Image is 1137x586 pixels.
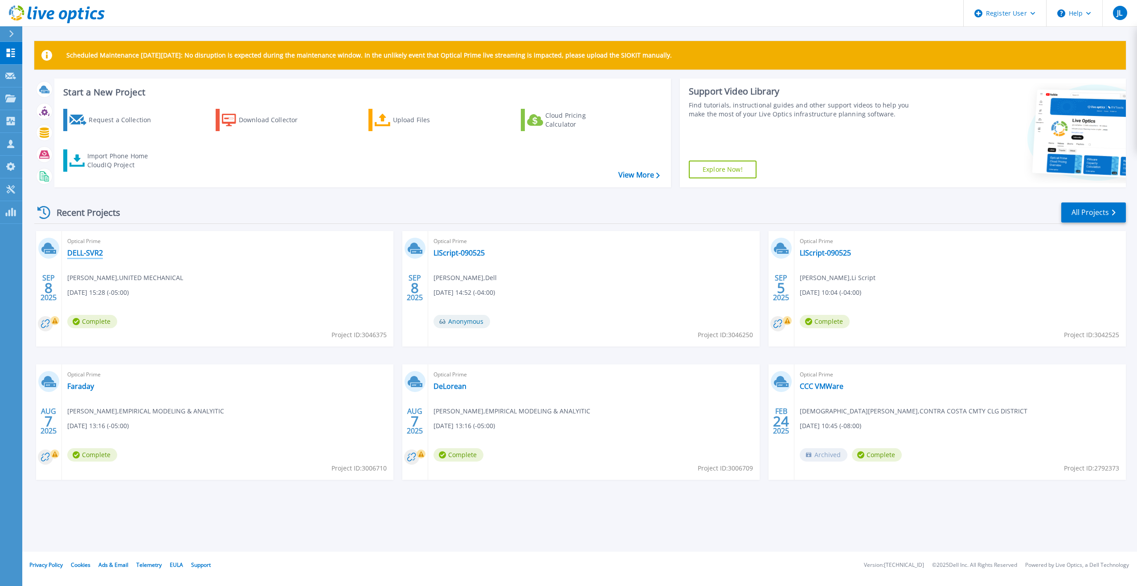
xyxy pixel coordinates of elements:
[71,561,90,569] a: Cookies
[618,171,660,179] a: View More
[773,405,789,437] div: FEB 2025
[689,101,919,119] div: Find tutorials, instructional guides and other support videos to help you make the most of your L...
[63,87,659,97] h3: Start a New Project
[331,463,387,473] span: Project ID: 3006710
[170,561,183,569] a: EULA
[434,315,490,328] span: Anonymous
[800,382,843,391] a: CCC VMWare
[800,273,875,283] span: [PERSON_NAME] , Li Script
[434,382,466,391] a: DeLorean
[689,161,757,178] a: Explore Now!
[67,421,129,431] span: [DATE] 13:16 (-05:00)
[800,315,850,328] span: Complete
[63,109,163,131] a: Request a Collection
[434,370,754,380] span: Optical Prime
[545,111,617,129] div: Cloud Pricing Calculator
[67,273,183,283] span: [PERSON_NAME] , UNITED MECHANICAL
[1025,562,1129,568] li: Powered by Live Optics, a Dell Technology
[29,561,63,569] a: Privacy Policy
[67,236,388,246] span: Optical Prime
[434,448,483,462] span: Complete
[1064,463,1119,473] span: Project ID: 2792373
[434,273,497,283] span: [PERSON_NAME] , Dell
[67,370,388,380] span: Optical Prime
[800,421,861,431] span: [DATE] 10:45 (-08:00)
[852,448,902,462] span: Complete
[698,330,753,340] span: Project ID: 3046250
[136,561,162,569] a: Telemetry
[1117,9,1122,17] span: JL
[67,315,117,328] span: Complete
[40,405,57,437] div: AUG 2025
[773,272,789,304] div: SEP 2025
[191,561,211,569] a: Support
[800,448,847,462] span: Archived
[1061,202,1126,223] a: All Projects
[34,202,132,223] div: Recent Projects
[434,406,590,416] span: [PERSON_NAME] , EMPIRICAL MODELING & ANALYITIC
[689,86,919,97] div: Support Video Library
[1064,330,1119,340] span: Project ID: 3042525
[800,370,1121,380] span: Optical Prime
[45,284,53,292] span: 8
[932,562,1017,568] li: © 2025 Dell Inc. All Rights Reserved
[239,111,310,129] div: Download Collector
[411,417,419,425] span: 7
[698,463,753,473] span: Project ID: 3006709
[45,417,53,425] span: 7
[216,109,315,131] a: Download Collector
[800,406,1027,416] span: [DEMOGRAPHIC_DATA][PERSON_NAME] , CONTRA COSTA CMTY CLG DISTRICT
[864,562,924,568] li: Version: [TECHNICAL_ID]
[434,236,754,246] span: Optical Prime
[393,111,464,129] div: Upload Files
[87,152,157,169] div: Import Phone Home CloudIQ Project
[773,417,789,425] span: 24
[66,52,672,59] p: Scheduled Maintenance [DATE][DATE]: No disruption is expected during the maintenance window. In t...
[67,288,129,297] span: [DATE] 15:28 (-05:00)
[67,448,117,462] span: Complete
[800,288,861,297] span: [DATE] 10:04 (-04:00)
[800,248,851,257] a: LIScript-090525
[800,236,1121,246] span: Optical Prime
[67,248,103,257] a: DELL-SVR2
[406,405,423,437] div: AUG 2025
[89,111,160,129] div: Request a Collection
[521,109,620,131] a: Cloud Pricing Calculator
[406,272,423,304] div: SEP 2025
[434,288,495,297] span: [DATE] 14:52 (-04:00)
[434,248,485,257] a: LIScript-090525
[411,284,419,292] span: 8
[777,284,785,292] span: 5
[434,421,495,431] span: [DATE] 13:16 (-05:00)
[98,561,128,569] a: Ads & Email
[67,382,94,391] a: Faraday
[40,272,57,304] div: SEP 2025
[368,109,468,131] a: Upload Files
[67,406,224,416] span: [PERSON_NAME] , EMPIRICAL MODELING & ANALYITIC
[331,330,387,340] span: Project ID: 3046375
